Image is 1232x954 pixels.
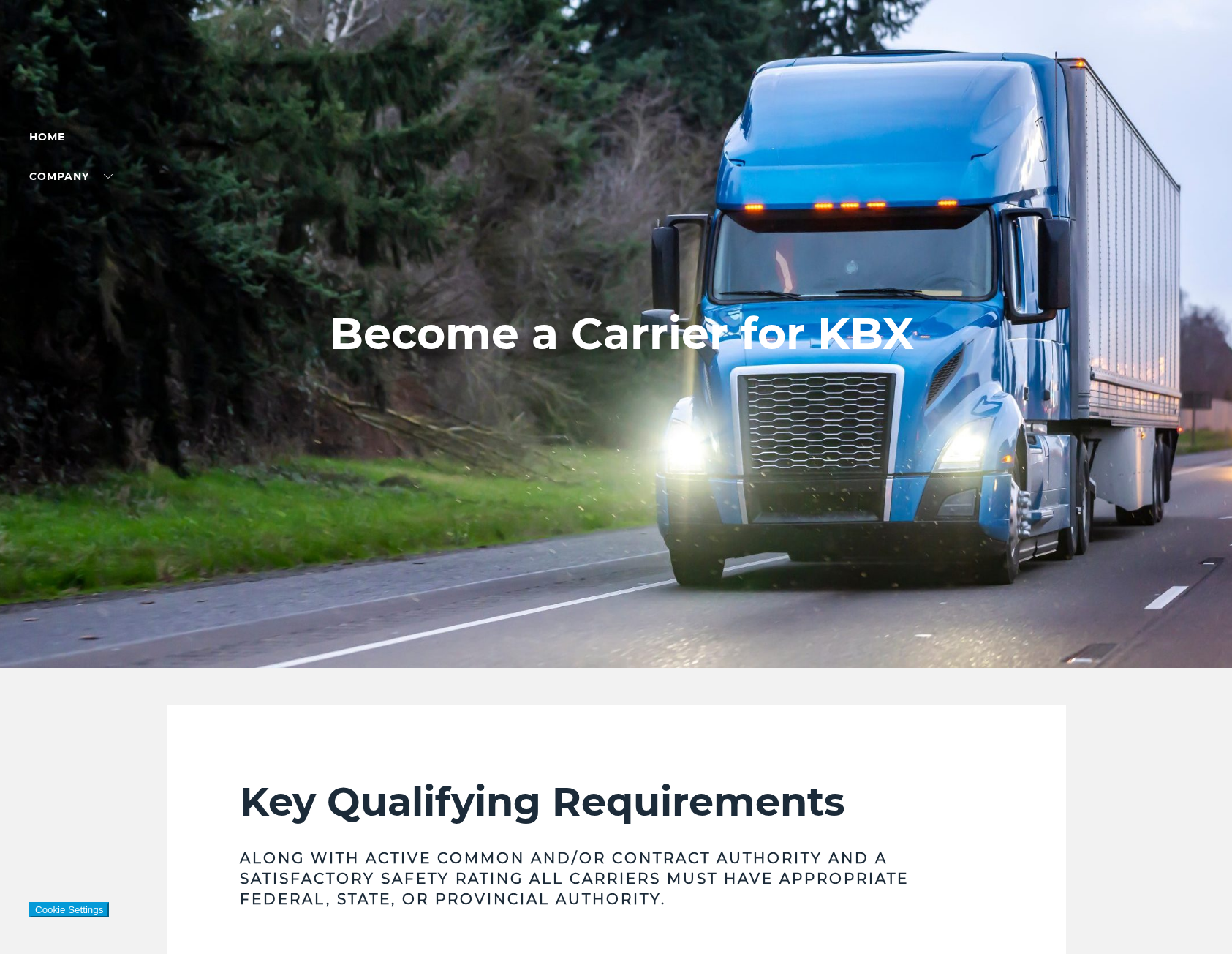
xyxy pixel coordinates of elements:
[240,848,993,909] h3: Along with Active Common and/or Contract Authority and a Satisfactory safety rating all carriers ...
[240,778,993,826] h2: Key Qualifying Requirements
[29,170,113,183] a: Company
[29,902,109,917] button: Cookie Settings
[29,130,65,143] a: Home
[330,309,914,358] h1: Become a Carrier for KBX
